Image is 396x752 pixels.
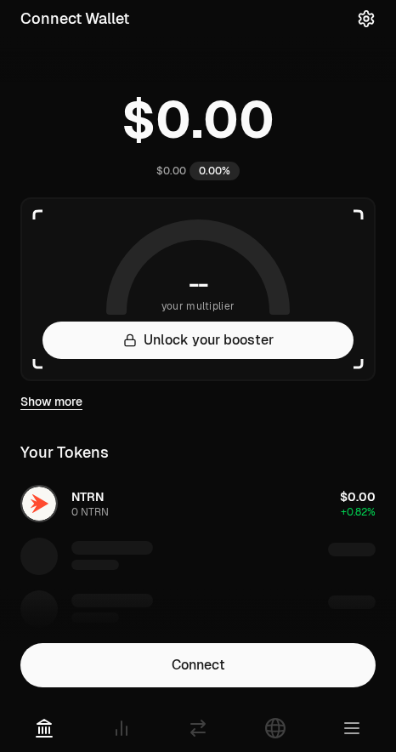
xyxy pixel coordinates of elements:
[189,271,208,298] h1: --
[161,298,235,315] span: your multiplier
[20,393,82,410] a: Show more
[42,322,354,359] button: Unlock your booster
[20,643,376,687] button: Connect
[20,7,129,31] button: Connect Wallet
[20,441,109,464] div: Your Tokens
[156,164,186,178] div: $0.00
[190,162,240,180] div: 0.00%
